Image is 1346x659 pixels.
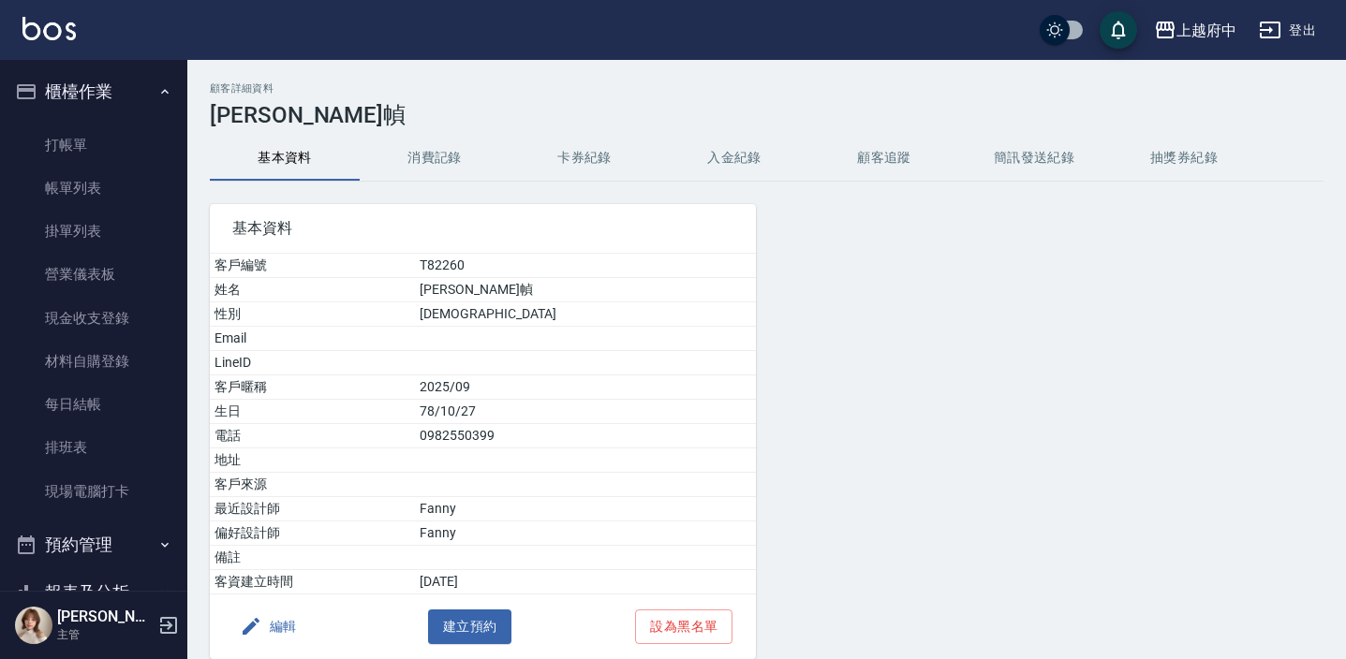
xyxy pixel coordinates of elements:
[210,102,1324,128] h3: [PERSON_NAME]幀
[210,570,415,594] td: 客資建立時間
[635,609,732,644] button: 設為黑名單
[7,253,180,296] a: 營業儀表板
[210,448,415,473] td: 地址
[1146,11,1244,50] button: 上越府中
[210,546,415,570] td: 備註
[1176,19,1236,42] div: 上越府中
[7,520,180,569] button: 預約管理
[7,426,180,469] a: 排班表
[210,375,415,400] td: 客戶暱稱
[232,219,733,238] span: 基本資料
[415,375,755,400] td: 2025/09
[7,124,180,167] a: 打帳單
[415,424,755,448] td: 0982550399
[1109,136,1259,181] button: 抽獎券紀錄
[210,521,415,546] td: 偏好設計師
[210,82,1324,95] h2: 顧客詳細資料
[415,521,755,546] td: Fanny
[415,570,755,594] td: [DATE]
[1100,11,1137,49] button: save
[809,136,959,181] button: 顧客追蹤
[210,327,415,351] td: Email
[7,568,180,617] button: 報表及分析
[510,136,659,181] button: 卡券紀錄
[7,210,180,253] a: 掛單列表
[210,278,415,302] td: 姓名
[210,400,415,424] td: 生日
[57,626,153,643] p: 主管
[415,278,755,302] td: [PERSON_NAME]幀
[7,167,180,210] a: 帳單列表
[415,302,755,327] td: [DEMOGRAPHIC_DATA]
[415,400,755,424] td: 78/10/27
[57,608,153,626] h5: [PERSON_NAME]
[428,609,512,644] button: 建立預約
[7,67,180,116] button: 櫃檯作業
[7,383,180,426] a: 每日結帳
[7,470,180,513] a: 現場電腦打卡
[210,302,415,327] td: 性別
[7,340,180,383] a: 材料自購登錄
[210,351,415,375] td: LineID
[415,497,755,521] td: Fanny
[7,297,180,340] a: 現金收支登錄
[210,497,415,521] td: 最近設計師
[415,254,755,278] td: T82260
[15,607,52,644] img: Person
[232,609,304,644] button: 編輯
[659,136,809,181] button: 入金紀錄
[22,17,76,40] img: Logo
[210,424,415,448] td: 電話
[959,136,1109,181] button: 簡訊發送紀錄
[210,254,415,278] td: 客戶編號
[1251,13,1324,48] button: 登出
[210,473,415,497] td: 客戶來源
[210,136,360,181] button: 基本資料
[360,136,510,181] button: 消費記錄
